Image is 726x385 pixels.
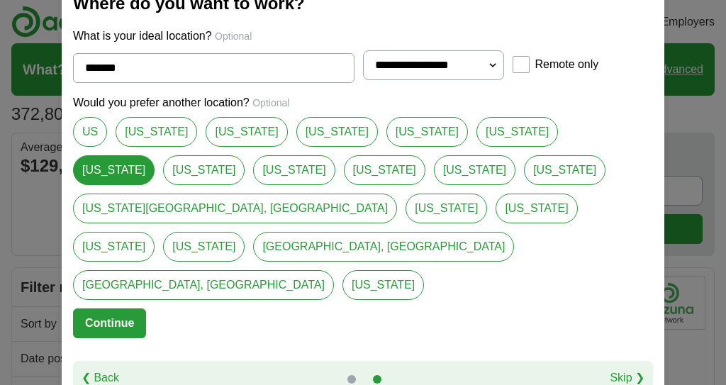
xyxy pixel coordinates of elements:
[496,194,577,223] a: [US_STATE]
[73,117,107,147] a: US
[73,308,146,338] button: Continue
[73,194,397,223] a: [US_STATE][GEOGRAPHIC_DATA], [GEOGRAPHIC_DATA]
[163,232,245,262] a: [US_STATE]
[73,94,653,111] p: Would you prefer another location?
[206,117,287,147] a: [US_STATE]
[386,117,468,147] a: [US_STATE]
[535,56,599,73] label: Remote only
[73,155,155,185] a: [US_STATE]
[253,232,514,262] a: [GEOGRAPHIC_DATA], [GEOGRAPHIC_DATA]
[116,117,197,147] a: [US_STATE]
[215,30,252,42] span: Optional
[476,117,558,147] a: [US_STATE]
[406,194,487,223] a: [US_STATE]
[73,270,334,300] a: [GEOGRAPHIC_DATA], [GEOGRAPHIC_DATA]
[434,155,515,185] a: [US_STATE]
[73,28,653,45] p: What is your ideal location?
[252,97,289,108] span: Optional
[163,155,245,185] a: [US_STATE]
[296,117,378,147] a: [US_STATE]
[524,155,605,185] a: [US_STATE]
[253,155,335,185] a: [US_STATE]
[342,270,424,300] a: [US_STATE]
[344,155,425,185] a: [US_STATE]
[73,232,155,262] a: [US_STATE]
